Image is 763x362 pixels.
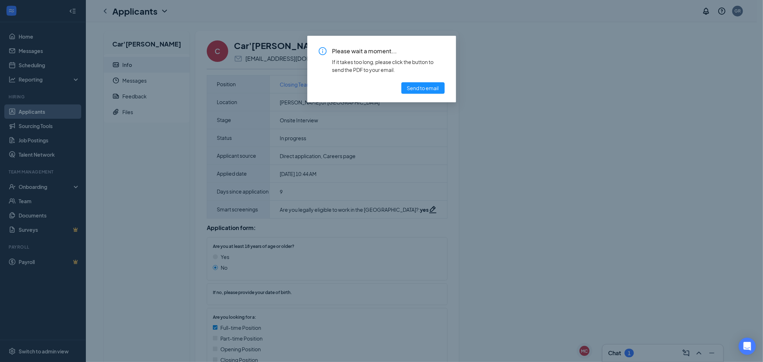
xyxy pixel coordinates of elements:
[332,58,445,74] div: If it takes too long, please click the button to send the PDF to your email.
[407,84,439,92] span: Send to email
[739,338,756,355] div: Open Intercom Messenger
[401,82,445,94] button: Send to email
[319,47,327,55] span: info-circle
[332,47,445,55] span: Please wait a moment...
